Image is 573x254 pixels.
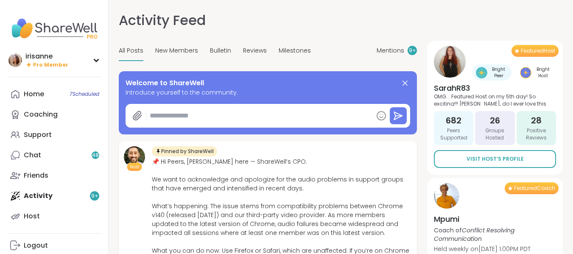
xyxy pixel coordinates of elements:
span: 48 [92,152,99,159]
div: Host [24,212,40,221]
div: Coaching [24,110,58,119]
div: Chat [24,151,41,160]
div: Support [24,130,52,140]
p: OMG... Featured Host on my 5th day! So exciting!!! [PERSON_NAME], do I ever love this community o... [434,93,556,106]
h4: SarahR83 [434,83,556,93]
span: 682 [446,114,461,126]
h4: Mpumi [434,214,556,224]
span: Bulletin [210,46,231,55]
div: Logout [24,241,48,250]
span: Pro Member [33,61,68,69]
a: Host [7,206,101,226]
img: Bright Peer [476,67,487,78]
div: Friends [24,171,48,180]
a: Friends [7,165,101,186]
span: Introduce yourself to the community. [126,88,410,97]
i: Conflict Resolving Communication [434,226,514,243]
span: Host [130,164,140,170]
div: irisanne [25,52,68,61]
span: Visit Host’s Profile [467,155,524,163]
span: 26 [490,114,500,126]
h1: Activity Feed [119,10,206,31]
img: ShareWell Nav Logo [7,14,101,43]
img: brett [124,146,145,167]
span: Reviews [243,46,267,55]
p: Coach of [434,226,556,243]
a: Support [7,125,101,145]
a: Chat48 [7,145,101,165]
p: Held weekly on [DATE] 1:00PM PDT [434,245,556,253]
span: Groups Hosted [478,127,511,142]
img: Bright Host [520,67,531,78]
a: Coaching [7,104,101,125]
span: Featured Host [521,47,555,54]
img: SarahR83 [434,46,466,78]
span: Bright Peer [489,66,508,79]
span: New Members [155,46,198,55]
span: Milestones [279,46,311,55]
div: Pinned by ShareWell [152,146,217,156]
span: Peers Supported [437,127,470,142]
span: All Posts [119,46,143,55]
img: Mpumi [434,183,459,209]
span: Welcome to ShareWell [126,78,204,88]
span: 7 Scheduled [70,91,99,98]
img: irisanne [8,53,22,67]
div: Home [24,89,44,99]
a: Visit Host’s Profile [434,150,556,168]
span: Mentions [377,46,404,55]
span: 28 [531,114,542,126]
span: Positive Reviews [520,127,553,142]
a: Home7Scheduled [7,84,101,104]
span: Featured Coach [514,185,555,192]
span: 9 + [409,47,416,54]
span: Bright Host [533,66,553,79]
